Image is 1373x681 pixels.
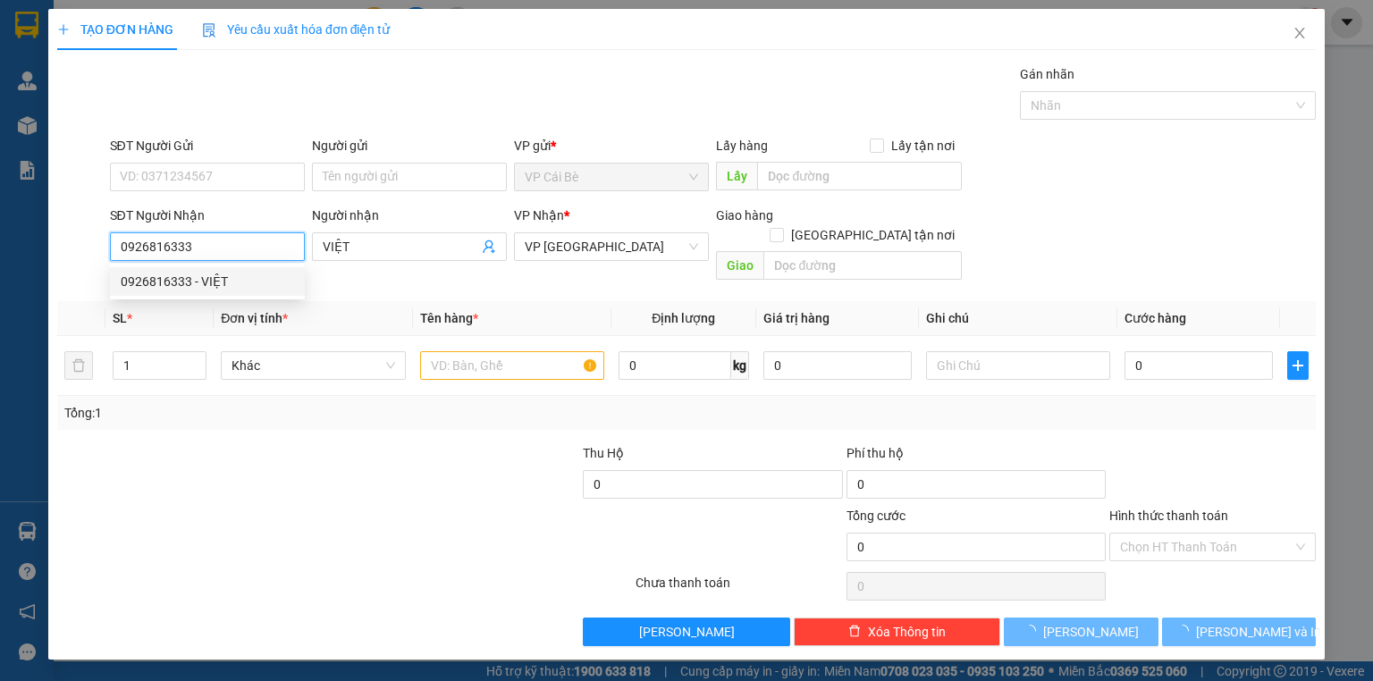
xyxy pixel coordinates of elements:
[847,443,1106,470] div: Phí thu hộ
[763,351,912,380] input: 0
[110,206,305,225] div: SĐT Người Nhận
[1125,311,1186,325] span: Cước hàng
[716,251,763,280] span: Giao
[868,622,946,642] span: Xóa Thông tin
[514,208,564,223] span: VP Nhận
[583,446,624,460] span: Thu Hộ
[110,267,305,296] div: 0926816333 - VIỆT
[794,618,1000,646] button: deleteXóa Thông tin
[202,23,216,38] img: icon
[1004,618,1158,646] button: [PERSON_NAME]
[652,311,715,325] span: Định lượng
[110,136,305,156] div: SĐT Người Gửi
[113,311,127,325] span: SL
[221,311,288,325] span: Đơn vị tính
[583,618,789,646] button: [PERSON_NAME]
[525,164,698,190] span: VP Cái Bè
[1288,358,1308,373] span: plus
[1293,26,1307,40] span: close
[57,22,173,37] span: TẠO ĐƠN HÀNG
[1043,622,1139,642] span: [PERSON_NAME]
[763,311,830,325] span: Giá trị hàng
[232,352,394,379] span: Khác
[312,136,507,156] div: Người gửi
[420,351,604,380] input: VD: Bàn, Ghế
[1109,509,1228,523] label: Hình thức thanh toán
[312,206,507,225] div: Người nhận
[1162,618,1317,646] button: [PERSON_NAME] và In
[926,351,1110,380] input: Ghi Chú
[763,251,962,280] input: Dọc đường
[784,225,962,245] span: [GEOGRAPHIC_DATA] tận nơi
[848,625,861,639] span: delete
[1020,67,1074,81] label: Gán nhãn
[64,403,531,423] div: Tổng: 1
[482,240,496,254] span: user-add
[757,162,962,190] input: Dọc đường
[1176,625,1196,637] span: loading
[57,23,70,36] span: plus
[1275,9,1325,59] button: Close
[202,22,391,37] span: Yêu cầu xuất hóa đơn điện tử
[639,622,735,642] span: [PERSON_NAME]
[716,208,773,223] span: Giao hàng
[716,162,757,190] span: Lấy
[1023,625,1043,637] span: loading
[514,136,709,156] div: VP gửi
[847,509,906,523] span: Tổng cước
[420,311,478,325] span: Tên hàng
[64,351,93,380] button: delete
[525,233,698,260] span: VP Sài Gòn
[121,272,294,291] div: 0926816333 - VIỆT
[1196,622,1321,642] span: [PERSON_NAME] và In
[731,351,749,380] span: kg
[634,573,844,604] div: Chưa thanh toán
[716,139,768,153] span: Lấy hàng
[884,136,962,156] span: Lấy tận nơi
[919,301,1117,336] th: Ghi chú
[1287,351,1309,380] button: plus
